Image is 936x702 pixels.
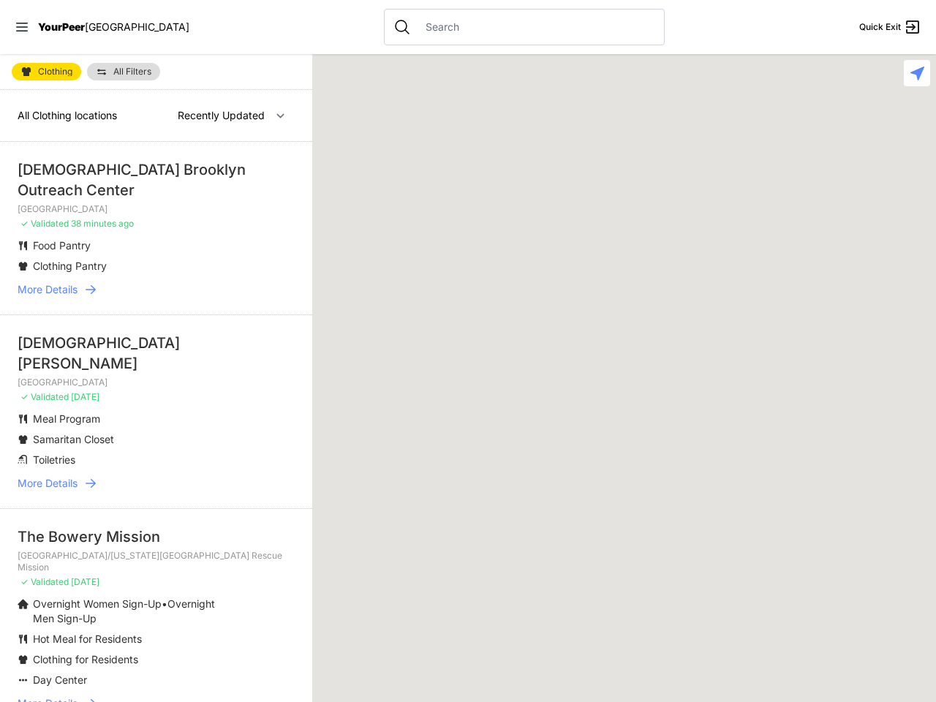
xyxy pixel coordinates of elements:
[71,576,99,587] span: [DATE]
[714,94,732,118] div: The PILLARS – Holistic Recovery Support
[85,20,189,33] span: [GEOGRAPHIC_DATA]
[417,20,655,34] input: Search
[760,440,778,464] div: Avenue Church
[162,597,167,610] span: •
[412,611,431,635] div: 9th Avenue Drop-in Center
[18,377,295,388] p: [GEOGRAPHIC_DATA]
[33,260,107,272] span: Clothing Pantry
[18,476,295,491] a: More Details
[609,539,627,562] div: Manhattan
[628,80,646,103] div: Manhattan
[859,18,921,36] a: Quick Exit
[638,170,657,194] div: The Cathedral Church of St. John the Divine
[71,391,99,402] span: [DATE]
[33,673,87,686] span: Day Center
[33,412,100,425] span: Meal Program
[38,20,85,33] span: YourPeer
[87,63,160,80] a: All Filters
[852,182,870,205] div: Main Location
[859,21,901,33] span: Quick Exit
[604,135,622,159] div: Ford Hall
[811,141,829,165] div: East Harlem
[18,333,295,374] div: [DEMOGRAPHIC_DATA][PERSON_NAME]
[33,239,91,252] span: Food Pantry
[789,139,807,162] div: Manhattan
[20,391,69,402] span: ✓ Validated
[18,526,295,547] div: The Bowery Mission
[18,203,295,215] p: [GEOGRAPHIC_DATA]
[38,67,72,76] span: Clothing
[833,657,851,680] div: Fancy Thrift Shop
[483,383,502,407] div: Pathways Adult Drop-In Program
[18,282,295,297] a: More Details
[38,23,189,31] a: YourPeer[GEOGRAPHIC_DATA]
[18,159,295,200] div: [DEMOGRAPHIC_DATA] Brooklyn Outreach Center
[18,550,295,573] p: [GEOGRAPHIC_DATA]/[US_STATE][GEOGRAPHIC_DATA] Rescue Mission
[33,597,162,610] span: Overnight Women Sign-Up
[20,576,69,587] span: ✓ Validated
[20,218,69,229] span: ✓ Validated
[750,107,768,131] div: Uptown/Harlem DYCD Youth Drop-in Center
[33,453,75,466] span: Toiletries
[33,653,138,665] span: Clothing for Residents
[12,63,81,80] a: Clothing
[18,476,78,491] span: More Details
[18,282,78,297] span: More Details
[71,218,134,229] span: 38 minutes ago
[33,433,114,445] span: Samaritan Closet
[773,102,791,125] div: Manhattan
[113,67,151,76] span: All Filters
[33,633,142,645] span: Hot Meal for Residents
[18,109,117,121] span: All Clothing locations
